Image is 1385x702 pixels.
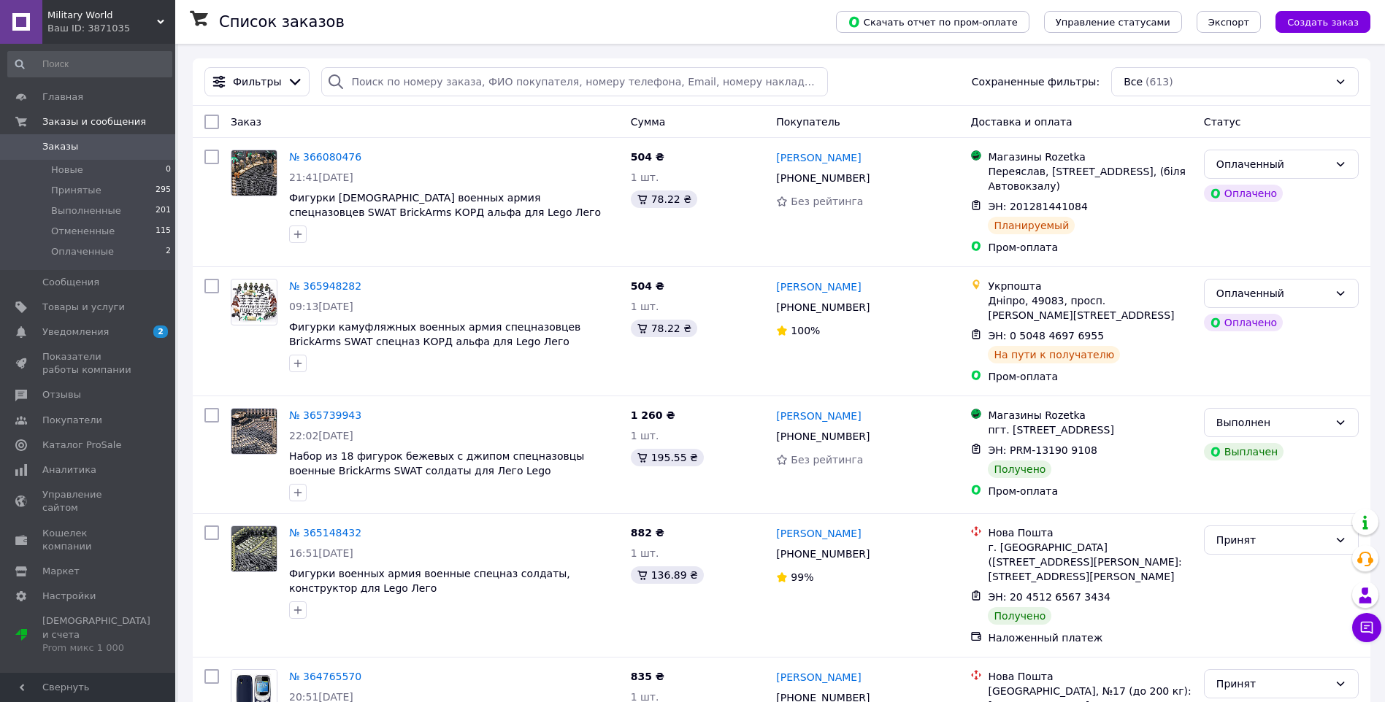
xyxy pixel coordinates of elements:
button: Создать заказ [1275,11,1370,33]
span: 16:51[DATE] [289,547,353,559]
img: Фото товару [231,526,277,571]
input: Поиск [7,51,172,77]
button: Чат с покупателем [1352,613,1381,642]
a: Фигурки камуфляжных военных армия спецназовцев BrickArms SWAT спецназ КОРД альфа для Lego Лего [289,321,580,347]
div: 78.22 ₴ [631,320,697,337]
div: Принят [1216,676,1329,692]
span: Сообщения [42,276,99,289]
span: 22:02[DATE] [289,430,353,441]
span: 835 ₴ [631,671,664,682]
span: Принятые [51,184,101,197]
button: Скачать отчет по пром-оплате [836,11,1029,33]
div: Оплачено [1204,314,1283,331]
span: 99% [791,571,813,583]
span: Без рейтинга [791,454,863,466]
span: Новые [51,163,83,177]
span: Статус [1204,116,1241,128]
div: Выполнен [1216,414,1329,431]
a: Набор из 18 фигурок бежевых с джипом спецназовцы военные BrickArms SWAT солдаты для Лего Lego [289,450,584,477]
span: 504 ₴ [631,280,664,292]
span: Каталог ProSale [42,439,121,452]
div: На пути к получателю [988,346,1120,363]
div: 136.89 ₴ [631,566,704,584]
span: Заказы и сообщения [42,115,146,128]
div: Ваш ID: 3871035 [47,22,175,35]
a: Фото товару [231,150,277,196]
a: № 366080476 [289,151,361,163]
span: 1 шт. [631,301,659,312]
div: Нова Пошта [988,669,1192,684]
div: Пром-оплата [988,484,1192,498]
span: Скачать отчет по пром-оплате [848,15,1018,28]
span: Фильтры [233,74,281,89]
div: Prom микс 1 000 [42,641,150,655]
span: 201 [156,204,171,217]
span: Отзывы [42,388,81,401]
a: [PERSON_NAME] [776,150,861,165]
span: Оплаченные [51,245,114,258]
div: Дніпро, 49083, просп. [PERSON_NAME][STREET_ADDRESS] [988,293,1192,323]
span: 0 [166,163,171,177]
span: Управление сайтом [42,488,135,514]
a: № 365148432 [289,527,361,539]
span: Показатели работы компании [42,350,135,377]
button: Управление статусами [1044,11,1182,33]
div: Получено [988,460,1051,478]
div: Укрпошта [988,279,1192,293]
span: 100% [791,325,820,336]
div: [PHONE_NUMBER] [773,544,872,564]
a: Фигурки [DEMOGRAPHIC_DATA] военных армия спецназовцев SWAT BrickArms КОРД альфа для Lego Лего [289,192,601,218]
span: Доставка и оплата [970,116,1072,128]
span: 295 [156,184,171,197]
div: Магазины Rozetka [988,408,1192,423]
a: [PERSON_NAME] [776,409,861,423]
span: Заказ [231,116,261,128]
div: Оплаченный [1216,156,1329,172]
span: Покупатель [776,116,840,128]
a: Фото товару [231,408,277,455]
div: Оплачено [1204,185,1283,202]
div: 78.22 ₴ [631,190,697,208]
span: [DEMOGRAPHIC_DATA] и счета [42,614,150,655]
span: Управление статусами [1056,17,1170,28]
span: 1 шт. [631,171,659,183]
button: Экспорт [1197,11,1261,33]
div: Планируемый [988,217,1075,234]
span: 09:13[DATE] [289,301,353,312]
div: г. [GEOGRAPHIC_DATA] ([STREET_ADDRESS][PERSON_NAME]: [STREET_ADDRESS][PERSON_NAME] [988,540,1192,584]
span: ЭН: 20 4512 6567 3434 [988,591,1110,603]
span: Настройки [42,590,96,603]
span: Military World [47,9,157,22]
span: 115 [156,225,171,238]
span: ЭН: 0 5048 4697 6955 [988,330,1104,342]
span: Главная [42,90,83,104]
img: Фото товару [231,282,277,322]
span: Аналитика [42,463,96,477]
a: [PERSON_NAME] [776,670,861,684]
div: Пром-оплата [988,240,1192,255]
a: Фигурки военных армия военные спецназ солдаты, конструктор для Lego Лего [289,568,570,594]
div: Переяслав, [STREET_ADDRESS], (біля Автовокзалу) [988,164,1192,193]
span: Сохраненные фильтры: [972,74,1100,89]
span: 21:41[DATE] [289,171,353,183]
a: [PERSON_NAME] [776,526,861,541]
input: Поиск по номеру заказа, ФИО покупателя, номеру телефона, Email, номеру накладной [321,67,828,96]
a: [PERSON_NAME] [776,279,861,294]
div: Наложенный платеж [988,630,1192,645]
div: пгт. [STREET_ADDRESS] [988,423,1192,437]
span: 2 [166,245,171,258]
a: № 364765570 [289,671,361,682]
span: Выполненные [51,204,121,217]
span: 504 ₴ [631,151,664,163]
span: Уведомления [42,325,109,339]
span: 1 шт. [631,547,659,559]
img: Фото товару [231,409,277,454]
span: ЭН: 201281441084 [988,201,1087,212]
span: 1 шт. [631,430,659,441]
div: Нова Пошта [988,525,1192,540]
div: Магазины Rozetka [988,150,1192,164]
